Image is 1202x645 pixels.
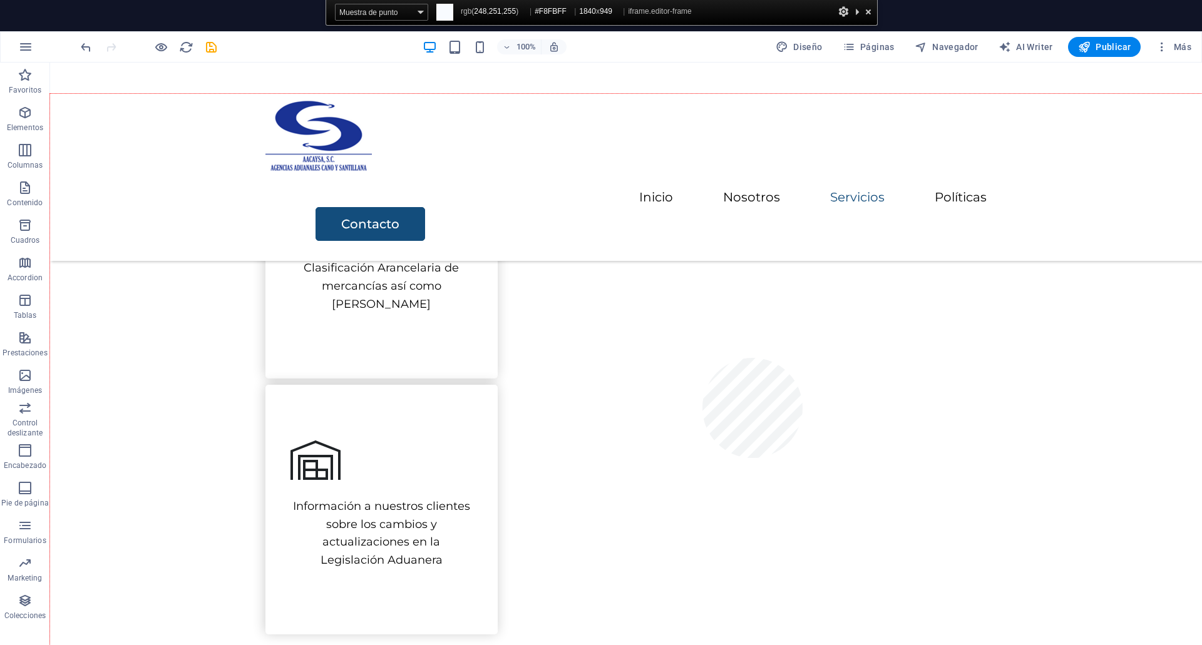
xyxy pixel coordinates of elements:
p: Imágenes [8,385,42,395]
div: Opciones [837,4,850,19]
button: 100% [497,39,542,54]
span: rgb( , , ) [461,4,527,19]
span: 248 [474,7,486,16]
span: Diseño [776,41,823,53]
i: Deshacer: Mover elementos (Ctrl+Z) [79,40,93,54]
button: Diseño [771,37,828,57]
button: Haz clic para salir del modo de previsualización y seguir editando [153,39,168,54]
div: Contraer este panel [852,4,862,19]
p: Tablas [14,310,37,320]
span: Navegador [915,41,979,53]
div: Cerrar y detener la selección [862,4,875,19]
span: 251 [489,7,501,16]
p: Cuadros [11,235,40,245]
p: Elementos [7,123,43,133]
button: AI Writer [994,37,1058,57]
p: Formularios [4,536,46,546]
p: Marketing [8,573,42,583]
h6: 100% [516,39,536,54]
i: Al redimensionar, ajustar el nivel de zoom automáticamente para ajustarse al dispositivo elegido. [548,41,560,53]
div: Diseño (Ctrl+Alt+Y) [771,37,828,57]
button: Más [1151,37,1196,57]
span: 949 [600,7,612,16]
p: Favoritos [9,85,41,95]
button: save [203,39,218,54]
p: Colecciones [4,611,46,621]
button: Navegador [910,37,984,57]
p: Contenido [7,198,43,208]
i: Volver a cargar página [179,40,193,54]
span: 255 [503,7,516,16]
span: Más [1156,41,1191,53]
p: Accordion [8,273,43,283]
span: AI Writer [999,41,1053,53]
span: | [623,7,625,16]
button: Publicar [1068,37,1141,57]
button: Páginas [838,37,900,57]
span: iframe [628,4,691,19]
span: | [530,7,532,16]
span: | [574,7,576,16]
span: Publicar [1078,41,1131,53]
button: undo [78,39,93,54]
span: .editor-frame [649,7,692,16]
p: Pie de página [1,498,48,508]
p: Columnas [8,160,43,170]
p: Encabezado [4,460,46,470]
span: #F8FBFF [535,4,571,19]
span: 1840 [579,7,596,16]
i: Guardar (Ctrl+S) [204,40,218,54]
button: reload [178,39,193,54]
span: Páginas [843,41,895,53]
span: x [579,4,620,19]
p: Prestaciones [3,348,47,358]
